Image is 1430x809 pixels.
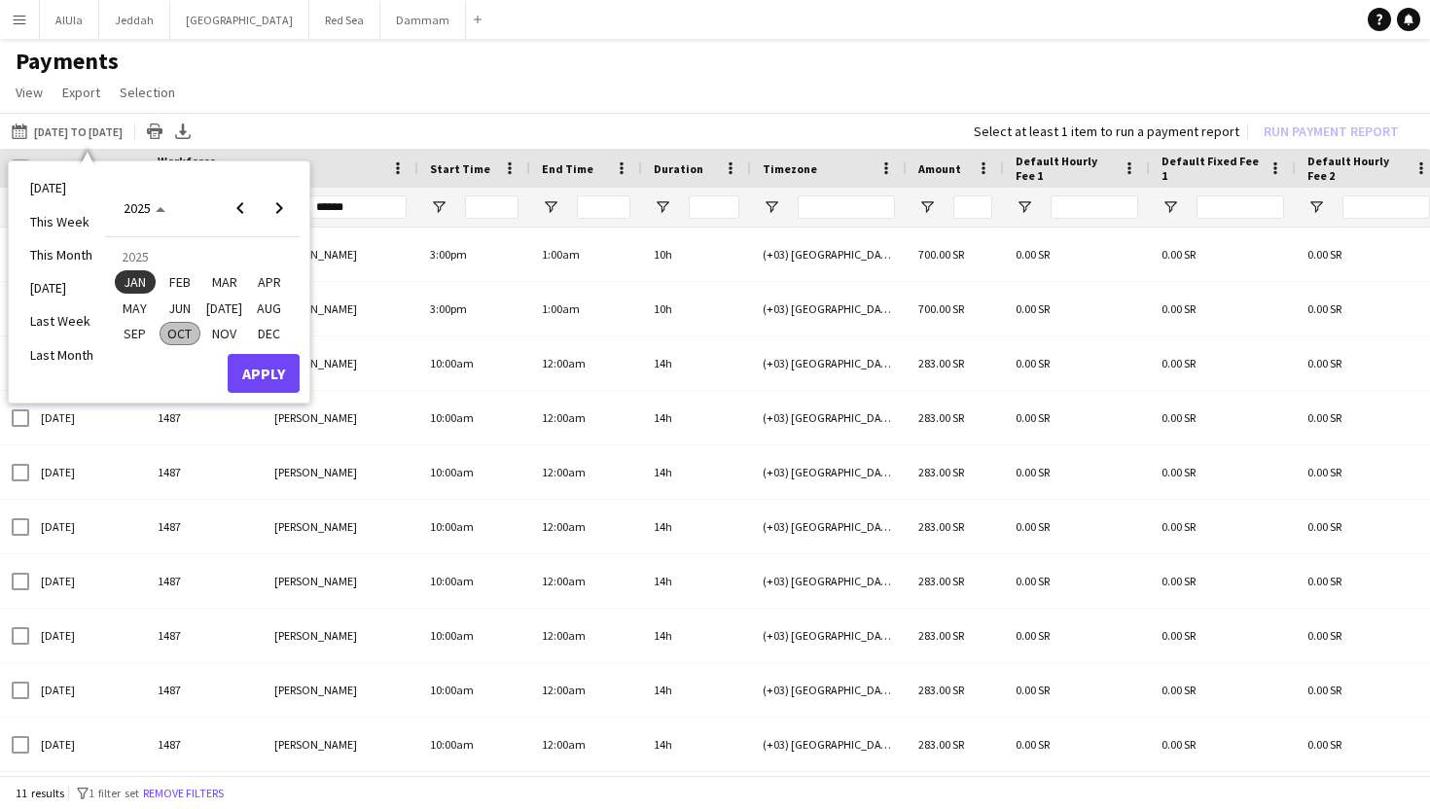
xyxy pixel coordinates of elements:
[274,247,357,262] span: [PERSON_NAME]
[204,322,244,345] span: NOV
[120,84,175,101] span: Selection
[654,198,671,216] button: Open Filter Menu
[29,663,146,717] div: [DATE]
[751,336,907,390] div: (+03) [GEOGRAPHIC_DATA]
[158,321,202,346] button: October 2025
[274,356,357,370] span: [PERSON_NAME]
[918,574,964,588] span: 283.00 SR
[542,198,559,216] button: Open Filter Menu
[918,465,964,479] span: 283.00 SR
[918,683,964,697] span: 283.00 SR
[642,228,751,281] div: 10h
[751,718,907,771] div: (+03) [GEOGRAPHIC_DATA]
[29,445,146,499] div: [DATE]
[113,244,292,269] td: 2025
[530,500,642,553] div: 12:00am
[654,161,703,176] span: Duration
[380,1,466,39] button: Dammam
[115,270,155,294] span: JAN
[418,391,530,444] div: 10:00am
[763,161,817,176] span: Timezone
[274,628,357,643] span: [PERSON_NAME]
[247,269,292,295] button: April 2025
[418,336,530,390] div: 10:00am
[8,80,51,105] a: View
[1004,718,1150,771] div: 0.00 SR
[160,270,199,294] span: FEB
[18,171,105,204] li: [DATE]
[918,737,964,752] span: 283.00 SR
[202,295,247,320] button: July 2025
[642,500,751,553] div: 14h
[54,80,108,105] a: Export
[274,519,357,534] span: [PERSON_NAME]
[309,195,407,219] input: Name Filter Input
[918,410,964,425] span: 283.00 SR
[160,322,199,345] span: OCT
[112,80,183,105] a: Selection
[642,718,751,771] div: 14h
[751,500,907,553] div: (+03) [GEOGRAPHIC_DATA]
[40,1,99,39] button: AlUla
[642,554,751,608] div: 14h
[1342,195,1430,219] input: Default Hourly Fee 2 Filter Input
[577,195,630,219] input: End Time Filter Input
[1150,336,1296,390] div: 0.00 SR
[1004,609,1150,662] div: 0.00 SR
[1150,663,1296,717] div: 0.00 SR
[751,554,907,608] div: (+03) [GEOGRAPHIC_DATA]
[113,295,158,320] button: May 2025
[530,718,642,771] div: 12:00am
[418,500,530,553] div: 10:00am
[530,445,642,499] div: 12:00am
[751,228,907,281] div: (+03) [GEOGRAPHIC_DATA]
[29,391,146,444] div: [DATE]
[1162,154,1261,183] span: Default Fixed Fee 1
[115,322,155,345] span: SEP
[274,574,357,588] span: [PERSON_NAME]
[1150,282,1296,335] div: 0.00 SR
[1197,195,1284,219] input: Default Fixed Fee 1 Filter Input
[918,356,964,370] span: 283.00 SR
[247,295,292,320] button: August 2025
[1004,391,1150,444] div: 0.00 SR
[1004,445,1150,499] div: 0.00 SR
[751,282,907,335] div: (+03) [GEOGRAPHIC_DATA]
[918,519,964,534] span: 283.00 SR
[918,628,964,643] span: 283.00 SR
[16,84,43,101] span: View
[62,84,100,101] span: Export
[146,663,263,717] div: 1487
[249,297,289,320] span: AUG
[418,228,530,281] div: 3:00pm
[1016,198,1033,216] button: Open Filter Menu
[146,391,263,444] div: 1487
[642,445,751,499] div: 14h
[274,301,357,316] span: [PERSON_NAME]
[974,123,1239,140] div: Select at least 1 item to run a payment report
[124,199,151,217] span: 2025
[542,161,593,176] span: End Time
[158,295,202,320] button: June 2025
[160,297,199,320] span: JUN
[1150,445,1296,499] div: 0.00 SR
[418,554,530,608] div: 10:00am
[158,269,202,295] button: February 2025
[1004,282,1150,335] div: 0.00 SR
[430,198,447,216] button: Open Filter Menu
[202,321,247,346] button: November 2025
[1162,198,1179,216] button: Open Filter Menu
[1004,336,1150,390] div: 0.00 SR
[763,198,780,216] button: Open Filter Menu
[158,154,228,183] span: Workforce ID
[918,247,964,262] span: 700.00 SR
[1150,500,1296,553] div: 0.00 SR
[274,683,357,697] span: [PERSON_NAME]
[1150,228,1296,281] div: 0.00 SR
[642,282,751,335] div: 10h
[918,301,964,316] span: 700.00 SR
[18,271,105,304] li: [DATE]
[99,1,170,39] button: Jeddah
[1150,554,1296,608] div: 0.00 SR
[249,322,289,345] span: DEC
